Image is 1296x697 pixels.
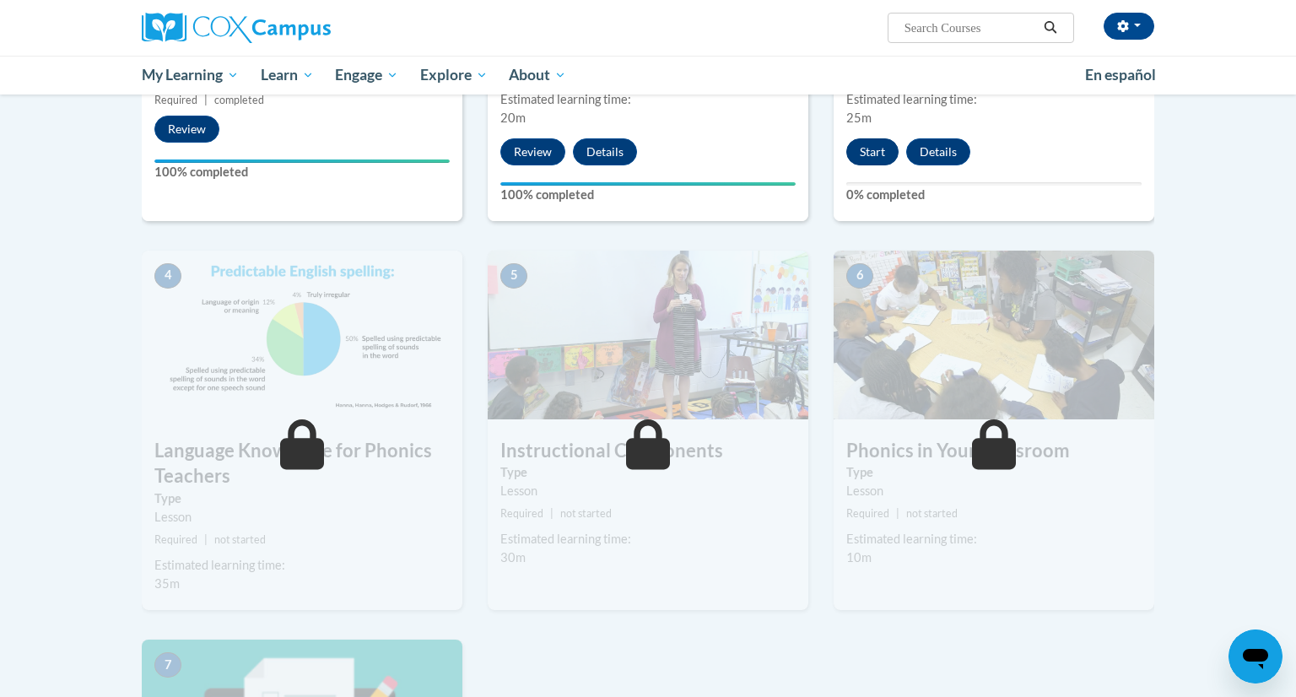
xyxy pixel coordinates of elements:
h3: Language Knowledge for Phonics Teachers [142,438,462,490]
a: Explore [409,56,499,95]
button: Review [500,138,565,165]
label: Type [500,463,796,482]
span: | [204,533,208,546]
h3: Instructional Components [488,438,808,464]
img: Cox Campus [142,13,331,43]
div: Lesson [500,482,796,500]
div: Estimated learning time: [500,530,796,548]
span: 7 [154,652,181,678]
span: 5 [500,263,527,289]
span: Required [846,507,889,520]
button: Details [906,138,970,165]
button: Review [154,116,219,143]
span: My Learning [142,65,239,85]
span: Required [154,533,197,546]
span: 4 [154,263,181,289]
div: Your progress [154,159,450,163]
span: 6 [846,263,873,289]
label: 100% completed [500,186,796,204]
iframe: Button to launch messaging window [1228,629,1282,683]
span: not started [560,507,612,520]
h3: Phonics in Your Classroom [834,438,1154,464]
a: En español [1074,57,1167,93]
span: | [204,94,208,106]
img: Course Image [142,251,462,419]
a: Learn [250,56,325,95]
label: Type [154,489,450,508]
a: My Learning [131,56,250,95]
a: About [499,56,578,95]
button: Details [573,138,637,165]
div: Estimated learning time: [154,556,450,575]
div: Estimated learning time: [500,90,796,109]
span: Engage [335,65,398,85]
span: 30m [500,550,526,565]
label: Type [846,463,1142,482]
div: Estimated learning time: [846,90,1142,109]
span: not started [906,507,958,520]
span: About [509,65,566,85]
span: Explore [420,65,488,85]
img: Course Image [834,251,1154,419]
span: En español [1085,66,1156,84]
a: Engage [324,56,409,95]
span: completed [214,94,264,106]
div: Your progress [500,182,796,186]
span: 35m [154,576,180,591]
a: Cox Campus [142,13,462,43]
span: Learn [261,65,314,85]
button: Account Settings [1104,13,1154,40]
span: 25m [846,111,872,125]
span: 10m [846,550,872,565]
div: Estimated learning time: [846,530,1142,548]
span: Required [154,94,197,106]
span: | [550,507,553,520]
div: Lesson [154,508,450,527]
div: Lesson [846,482,1142,500]
span: Required [500,507,543,520]
img: Course Image [488,251,808,419]
label: 0% completed [846,186,1142,204]
button: Search [1038,18,1063,38]
label: 100% completed [154,163,450,181]
div: Main menu [116,56,1180,95]
button: Start [846,138,899,165]
span: 20m [500,111,526,125]
input: Search Courses [903,18,1038,38]
span: | [896,507,899,520]
span: not started [214,533,266,546]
